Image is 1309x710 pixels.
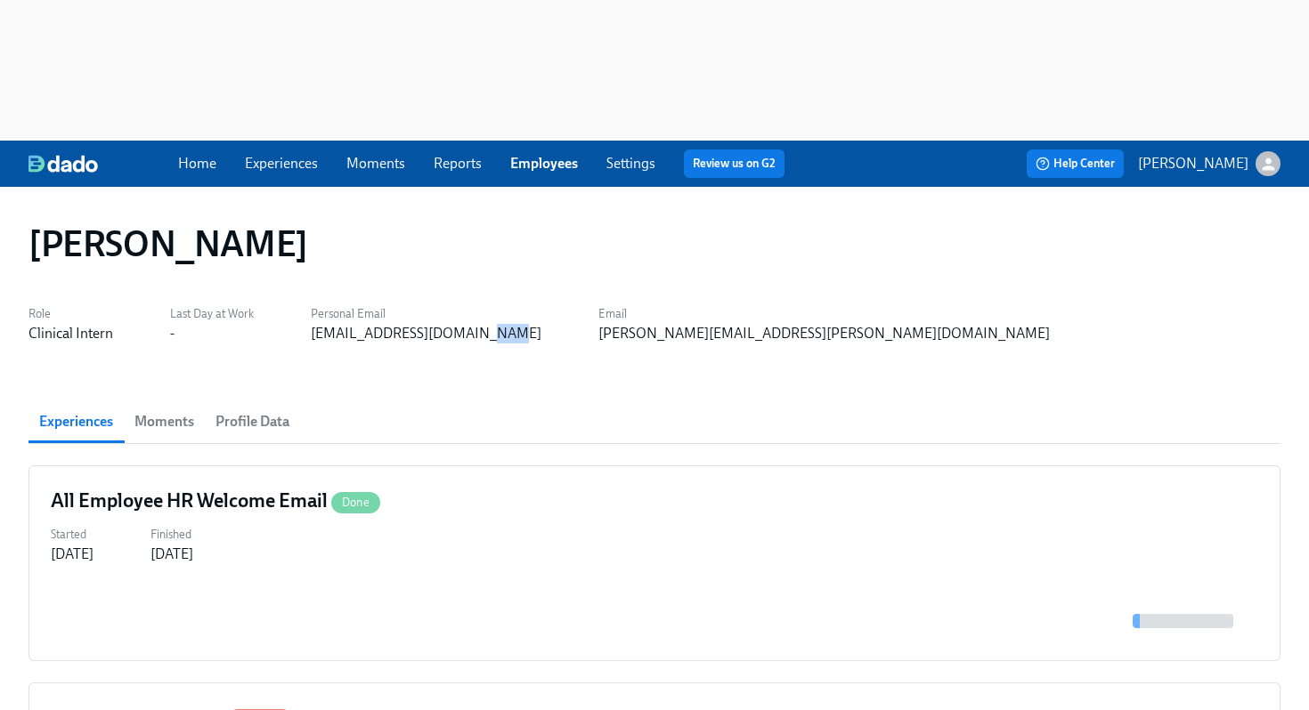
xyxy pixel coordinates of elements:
[215,409,289,434] span: Profile Data
[346,155,405,172] a: Moments
[1027,149,1124,178] button: Help Center
[245,155,318,172] a: Experiences
[178,155,216,172] a: Home
[51,525,93,545] label: Started
[684,149,785,178] button: Review us on G2
[28,222,308,265] h1: [PERSON_NAME]
[1138,154,1248,173] p: [PERSON_NAME]
[1138,151,1281,176] button: [PERSON_NAME]
[311,304,541,324] label: Personal Email
[434,155,482,172] a: Reports
[39,409,113,434] span: Experiences
[170,324,175,343] div: -
[598,324,1050,343] div: [PERSON_NAME][EMAIL_ADDRESS][PERSON_NAME][DOMAIN_NAME]
[51,545,93,564] div: [DATE]
[28,155,98,173] img: dado
[311,324,541,343] div: [EMAIL_ADDRESS][DOMAIN_NAME]
[170,304,254,324] label: Last Day at Work
[598,304,1050,324] label: Email
[28,304,113,324] label: Role
[134,409,194,434] span: Moments
[510,155,578,172] a: Employees
[28,155,178,173] a: dado
[606,155,655,172] a: Settings
[331,496,380,509] span: Done
[51,488,380,514] h4: All Employee HR Welcome Email
[150,525,193,545] label: Finished
[693,155,776,173] a: Review us on G2
[28,324,113,343] div: Clinical Intern
[1036,155,1115,173] span: Help Center
[150,545,193,564] div: [DATE]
